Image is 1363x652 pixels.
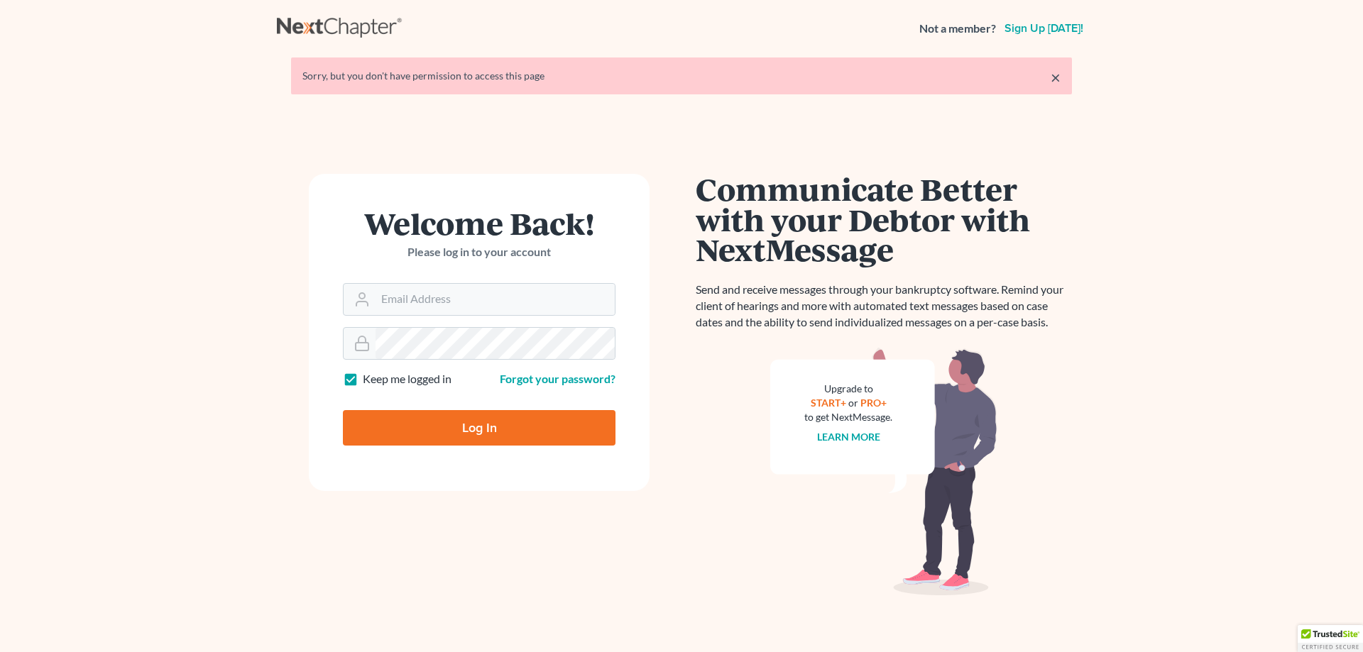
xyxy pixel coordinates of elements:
p: Send and receive messages through your bankruptcy software. Remind your client of hearings and mo... [696,282,1072,331]
div: to get NextMessage. [804,410,892,424]
div: Upgrade to [804,382,892,396]
h1: Communicate Better with your Debtor with NextMessage [696,174,1072,265]
input: Log In [343,410,615,446]
a: Sign up [DATE]! [1002,23,1086,34]
a: PRO+ [860,397,887,409]
a: Learn more [817,431,880,443]
input: Email Address [376,284,615,315]
img: nextmessage_bg-59042aed3d76b12b5cd301f8e5b87938c9018125f34e5fa2b7a6b67550977c72.svg [770,348,997,596]
span: or [848,397,858,409]
a: × [1051,69,1061,86]
strong: Not a member? [919,21,996,37]
a: START+ [811,397,846,409]
h1: Welcome Back! [343,208,615,238]
label: Keep me logged in [363,371,451,387]
div: Sorry, but you don't have permission to access this page [302,69,1061,83]
div: TrustedSite Certified [1298,625,1363,652]
p: Please log in to your account [343,244,615,260]
a: Forgot your password? [500,372,615,385]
